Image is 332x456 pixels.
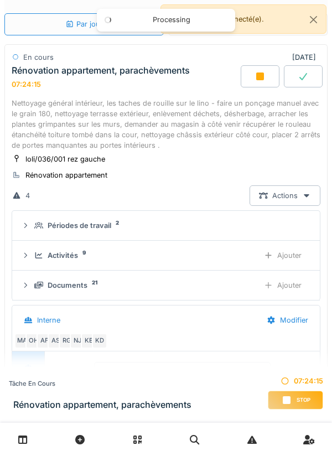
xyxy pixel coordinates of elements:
div: OH [25,333,41,349]
span: Stop [297,396,310,404]
summary: Documents21Ajouter [17,275,315,296]
div: NJ [70,333,85,349]
div: AS [48,333,63,349]
div: 07:24:15 [268,376,323,386]
div: En cours [23,52,54,63]
div: Processing [119,15,224,25]
div: Actions [250,185,320,206]
div: AF [37,333,52,349]
div: [DATE] [292,52,320,63]
button: Close [301,5,326,34]
div: Rénovation appartement, parachèvements [12,65,190,76]
summary: Périodes de travail2 [17,215,315,236]
div: 07:24:15 [12,80,41,89]
div: Activités [48,250,78,261]
div: Vous êtes déjà connecté(e). [160,4,326,34]
div: Rénovation appartement [25,170,107,180]
div: Modifier [257,310,318,330]
div: Interne [37,315,60,325]
div: Tâche en cours [9,379,191,388]
div: Ajouter [255,275,311,296]
div: 4 [25,190,30,201]
div: Documents [48,280,87,291]
summary: Activités9Ajouter [17,245,315,266]
div: Nettoyage général intérieur, les taches de rouille sur le lino - faire un ponçage manuel avec le ... [12,98,320,151]
div: RG [59,333,74,349]
h3: Rénovation appartement, parachèvements [13,400,191,410]
div: KE [81,333,96,349]
div: KD [92,333,107,349]
div: MA [14,333,30,349]
div: Périodes de travail [48,220,111,231]
div: Par jour [65,19,103,29]
div: Ajouter [255,245,311,266]
div: loli/036/001 rez gauche [25,154,105,164]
